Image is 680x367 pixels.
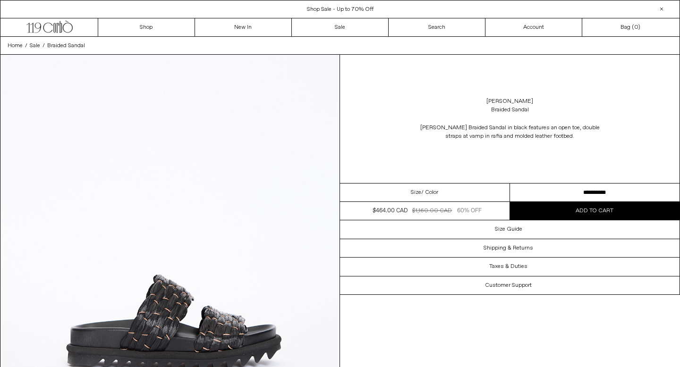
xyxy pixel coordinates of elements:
a: Bag () [582,18,679,36]
a: [PERSON_NAME] [486,97,533,106]
a: New In [195,18,292,36]
div: [PERSON_NAME] Braided Sandal in black features an open toe, double straps at vamp in rafia and mo... [416,124,604,141]
h3: Taxes & Duties [489,263,527,270]
div: 60% OFF [457,207,482,215]
div: $1,160.00 CAD [412,207,452,215]
button: Add to cart [510,202,680,220]
span: / [25,42,27,50]
span: 0 [634,24,638,31]
a: Account [485,18,582,36]
span: Size [411,188,421,197]
a: Sale [30,42,40,50]
a: Home [8,42,23,50]
h3: Customer Support [485,282,532,289]
span: Add to cart [576,207,613,215]
h3: Size Guide [495,226,522,233]
a: Braided Sandal [47,42,85,50]
a: Search [389,18,485,36]
span: / [42,42,45,50]
a: Shop [98,18,195,36]
span: / Color [421,188,438,197]
span: ) [634,23,640,32]
div: $464.00 CAD [373,207,408,215]
a: Shop Sale - Up to 70% Off [307,6,374,13]
h3: Shipping & Returns [484,245,533,251]
a: Sale [292,18,389,36]
div: Braided Sandal [491,106,529,114]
